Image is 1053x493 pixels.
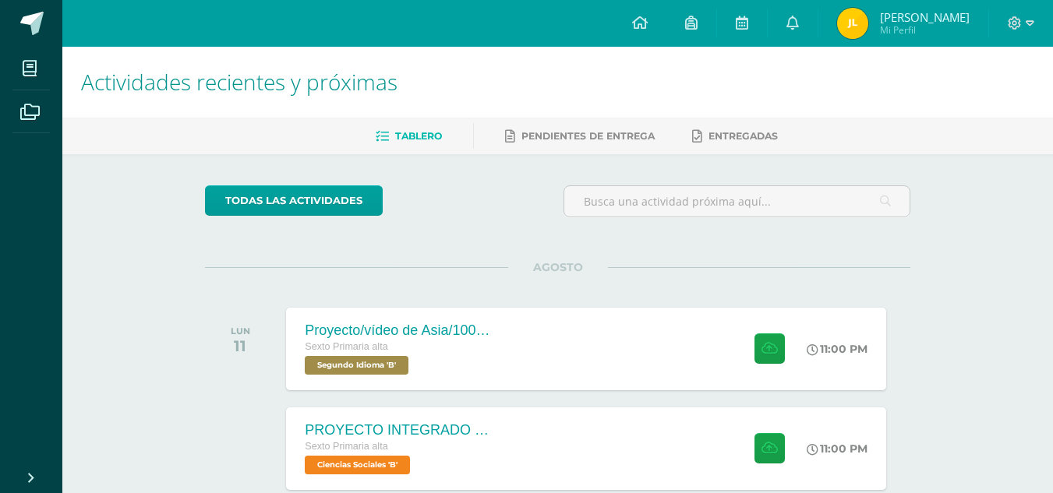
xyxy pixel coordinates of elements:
[305,322,492,339] div: Proyecto/vídeo de Asia/100ptos.
[708,130,778,142] span: Entregadas
[305,356,408,375] span: Segundo Idioma 'B'
[305,422,492,438] div: PROYECTO INTEGRADO DE CIENCIAS SOCIALES Y KAQCHIQUEL, VALOR 30 PUNTOS.
[508,260,608,274] span: AGOSTO
[395,130,442,142] span: Tablero
[521,130,655,142] span: Pendientes de entrega
[81,67,398,97] span: Actividades recientes y próximas
[880,23,970,37] span: Mi Perfil
[305,441,387,452] span: Sexto Primaria alta
[231,326,250,336] div: LUN
[692,124,778,149] a: Entregadas
[807,442,867,456] div: 11:00 PM
[205,185,383,216] a: todas las Actividades
[376,124,442,149] a: Tablero
[807,342,867,356] div: 11:00 PM
[305,341,387,352] span: Sexto Primaria alta
[505,124,655,149] a: Pendientes de entrega
[837,8,868,39] img: 5dc5b5fb5e1def4cbfe1aba904d51f7d.png
[880,9,970,25] span: [PERSON_NAME]
[231,336,250,355] div: 11
[564,186,910,217] input: Busca una actividad próxima aquí...
[305,456,410,474] span: Ciencias Sociales 'B'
